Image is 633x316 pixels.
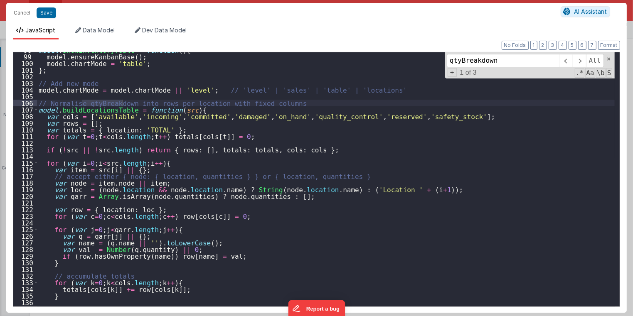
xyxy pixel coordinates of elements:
div: 132 [13,272,37,279]
button: Format [598,41,620,50]
div: 109 [13,120,37,126]
div: 104 [13,86,37,93]
div: 117 [13,173,37,179]
button: 6 [578,41,586,50]
button: AI Assistant [561,6,610,17]
button: 2 [539,41,547,50]
span: Search In Selection [606,68,612,78]
div: 136 [13,299,37,306]
div: 133 [13,279,37,286]
span: RegExp Search [575,68,584,78]
div: 108 [13,113,37,120]
div: 106 [13,100,37,106]
div: 115 [13,159,37,166]
div: 123 [13,213,37,219]
button: 3 [549,41,557,50]
button: Save [37,7,56,18]
div: 130 [13,259,37,266]
span: Whole Word Search [596,68,606,78]
button: Cancel [10,7,34,19]
button: No Folds [502,41,529,50]
span: CaseSensitive Search [585,68,595,78]
div: 137 [13,306,37,312]
div: 135 [13,292,37,299]
div: 99 [13,53,37,60]
span: Toggel Replace mode [448,68,457,77]
div: 112 [13,140,37,146]
span: 1 of 3 [457,69,480,76]
div: 102 [13,73,37,80]
div: 111 [13,133,37,140]
div: 114 [13,153,37,159]
button: 4 [559,41,567,50]
div: 107 [13,106,37,113]
span: Dev Data Model [142,27,187,34]
div: 128 [13,246,37,252]
span: Alt-Enter [586,54,604,67]
div: 103 [13,80,37,86]
div: 126 [13,233,37,239]
div: 127 [13,239,37,246]
button: 5 [569,41,576,50]
div: 113 [13,146,37,153]
div: 110 [13,126,37,133]
div: 129 [13,252,37,259]
div: 120 [13,193,37,199]
div: 131 [13,266,37,272]
div: 125 [13,226,37,233]
div: 122 [13,206,37,213]
div: 124 [13,219,37,226]
button: 7 [588,41,596,50]
div: 118 [13,179,37,186]
input: Search for [447,54,560,67]
span: Data Model [83,27,115,34]
div: 116 [13,166,37,173]
div: 121 [13,199,37,206]
button: 1 [530,41,537,50]
div: 101 [13,66,37,73]
span: AI Assistant [574,8,607,15]
div: 100 [13,60,37,66]
span: JavaScript [25,27,55,34]
div: 134 [13,286,37,292]
div: 105 [13,93,37,100]
div: 119 [13,186,37,193]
